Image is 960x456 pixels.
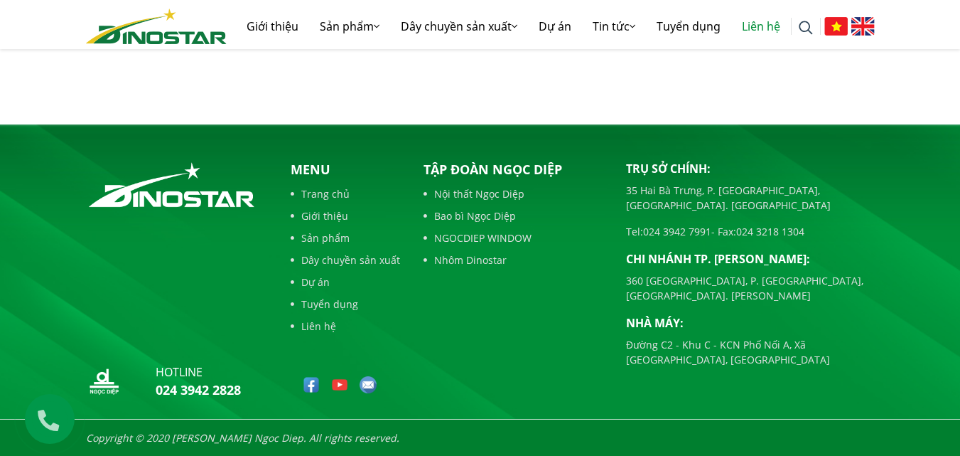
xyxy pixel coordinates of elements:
[291,297,400,312] a: Tuyển dụng
[291,186,400,201] a: Trang chủ
[424,186,605,201] a: Nội thất Ngọc Diệp
[736,225,804,238] a: 024 3218 1304
[424,160,605,179] p: Tập đoàn Ngọc Diệp
[291,253,400,267] a: Dây chuyền sản xuất
[424,208,605,223] a: Bao bì Ngọc Diệp
[824,17,848,36] img: Tiếng Việt
[156,381,241,398] a: 024 3942 2828
[626,337,875,367] p: Đường C2 - Khu C - KCN Phố Nối A, Xã [GEOGRAPHIC_DATA], [GEOGRAPHIC_DATA]
[626,224,875,239] p: Tel: - Fax:
[86,431,399,445] i: Copyright © 2020 [PERSON_NAME] Ngoc Diep. All rights reserved.
[309,4,390,49] a: Sản phẩm
[626,314,875,332] p: Nhà máy:
[646,4,731,49] a: Tuyển dụng
[643,225,711,238] a: 024 3942 7991
[291,319,400,334] a: Liên hệ
[799,21,813,35] img: search
[731,4,791,49] a: Liên hệ
[424,230,605,245] a: NGOCDIEP WINDOW
[291,160,400,179] p: Menu
[86,364,122,399] img: logo_nd_footer
[528,4,582,49] a: Dự án
[851,17,875,36] img: English
[156,364,241,381] p: hotline
[626,250,875,267] p: Chi nhánh TP. [PERSON_NAME]:
[424,253,605,267] a: Nhôm Dinostar
[291,230,400,245] a: Sản phẩm
[582,4,646,49] a: Tin tức
[86,9,227,44] img: logo
[86,160,257,210] img: logo_footer
[291,275,400,290] a: Dự án
[626,160,875,177] p: Trụ sở chính:
[236,4,309,49] a: Giới thiệu
[291,208,400,223] a: Giới thiệu
[626,183,875,213] p: 35 Hai Bà Trưng, P. [GEOGRAPHIC_DATA], [GEOGRAPHIC_DATA]. [GEOGRAPHIC_DATA]
[626,273,875,303] p: 360 [GEOGRAPHIC_DATA], P. [GEOGRAPHIC_DATA], [GEOGRAPHIC_DATA]. [PERSON_NAME]
[390,4,528,49] a: Dây chuyền sản xuất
